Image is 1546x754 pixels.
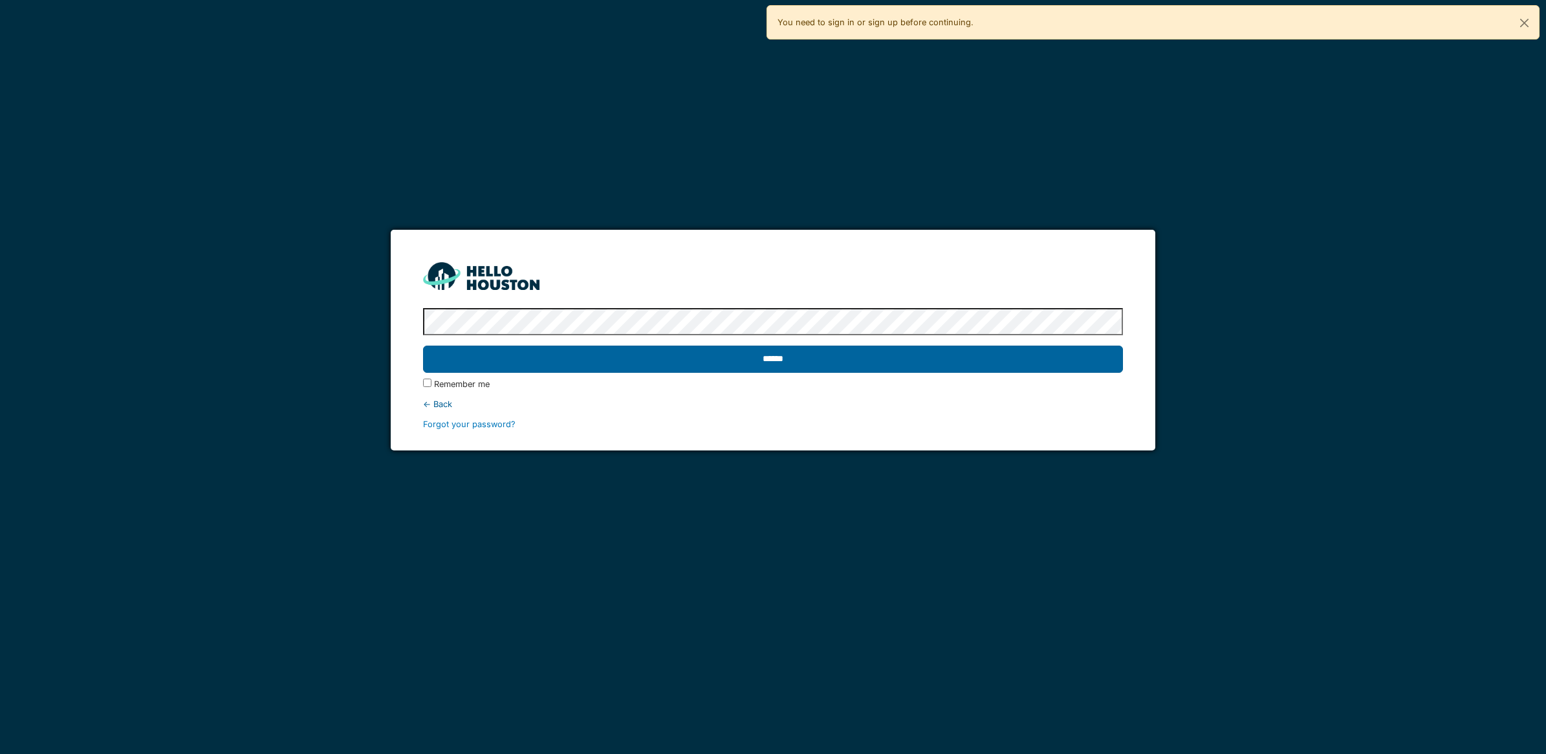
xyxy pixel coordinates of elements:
[423,419,516,429] a: Forgot your password?
[767,5,1540,39] div: You need to sign in or sign up before continuing.
[423,398,1123,410] div: ← Back
[423,262,539,290] img: HH_line-BYnF2_Hg.png
[1510,6,1539,40] button: Close
[434,378,490,390] label: Remember me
